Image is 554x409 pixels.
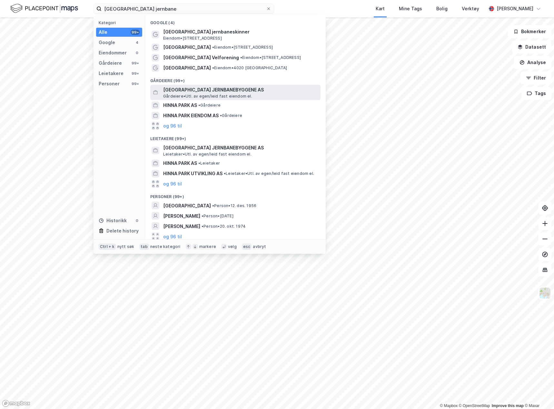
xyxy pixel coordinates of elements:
div: Kart [376,5,385,13]
span: [GEOGRAPHIC_DATA] [163,43,211,51]
span: Person • [DATE] [202,214,233,219]
div: Eiendommer [99,49,127,57]
span: Person • 12. des. 1956 [212,203,256,208]
div: Historikk [99,217,127,224]
span: HINNA PARK EIENDOM AS [163,112,219,119]
span: HINNA PARK AS [163,101,197,109]
span: [GEOGRAPHIC_DATA] JERNBANEBYGGENE AS [163,144,318,152]
iframe: Chat Widget [522,378,554,409]
span: • [212,45,214,50]
div: Gårdeiere [99,59,122,67]
span: Eiendom • [STREET_ADDRESS] [163,36,222,41]
div: Mine Tags [399,5,422,13]
div: Google [99,39,115,46]
div: Leietakere (99+) [145,131,326,143]
div: 4 [134,40,140,45]
span: Leietaker • Utl. av egen/leid fast eiendom el. [224,171,314,176]
input: Søk på adresse, matrikkel, gårdeiere, leietakere eller personer [102,4,266,14]
div: nytt søk [117,244,134,249]
span: Leietaker • Utl. av egen/leid fast eiendom el. [163,152,252,157]
span: HINNA PARK UTVIKLING AS [163,170,223,177]
div: Kontrollprogram for chat [522,378,554,409]
div: Alle [99,28,107,36]
span: • [198,161,200,166]
span: • [212,203,214,208]
span: Eiendom • [STREET_ADDRESS] [212,45,273,50]
div: markere [199,244,216,249]
button: Tags [521,87,551,100]
span: Gårdeiere • Utl. av egen/leid fast eiendom el. [163,94,252,99]
span: [PERSON_NAME] [163,223,200,230]
a: Mapbox [440,404,458,408]
div: Leietakere [99,70,124,77]
div: Bolig [436,5,448,13]
span: • [224,171,226,176]
span: • [240,55,242,60]
span: • [202,214,203,218]
div: Gårdeiere (99+) [145,73,326,85]
div: Kategori [99,20,142,25]
div: neste kategori [150,244,181,249]
a: Improve this map [492,404,524,408]
div: Personer (99+) [145,189,326,201]
div: 99+ [131,61,140,66]
span: • [212,65,214,70]
div: 99+ [131,81,140,86]
button: Bokmerker [508,25,551,38]
div: esc [242,243,252,250]
div: Personer [99,80,120,88]
span: [GEOGRAPHIC_DATA] Velforening [163,54,239,62]
div: 99+ [131,71,140,76]
div: avbryt [253,244,266,249]
span: Leietaker [198,161,220,166]
a: OpenStreetMap [459,404,490,408]
button: og 96 til [163,233,182,240]
span: [GEOGRAPHIC_DATA] JERNBANEBYGGENE AS [163,86,318,94]
button: og 96 til [163,122,182,130]
div: [PERSON_NAME] [497,5,533,13]
span: [GEOGRAPHIC_DATA] jernbaneskinner [163,28,318,36]
button: Datasett [512,41,551,53]
button: og 96 til [163,180,182,188]
div: velg [228,244,237,249]
span: • [220,113,222,118]
div: 0 [134,218,140,223]
div: tab [139,243,149,250]
span: Gårdeiere [198,103,221,108]
div: Verktøy [462,5,479,13]
span: • [198,103,200,108]
div: Ctrl + k [99,243,116,250]
span: Eiendom • 4020 [GEOGRAPHIC_DATA] [212,65,287,71]
span: [GEOGRAPHIC_DATA] [163,202,211,210]
span: Eiendom • [STREET_ADDRESS] [240,55,301,60]
button: Analyse [514,56,551,69]
span: • [202,224,203,229]
span: Gårdeiere [220,113,242,118]
div: 0 [134,50,140,55]
div: 99+ [131,30,140,35]
span: HINNA PARK AS [163,159,197,167]
img: Z [539,287,551,299]
img: logo.f888ab2527a4732fd821a326f86c7f29.svg [10,3,78,14]
span: Person • 20. okt. 1974 [202,224,246,229]
div: Delete history [106,227,139,235]
a: Mapbox homepage [2,400,30,407]
span: [PERSON_NAME] [163,212,200,220]
div: Google (4) [145,15,326,27]
button: Filter [520,71,551,84]
span: [GEOGRAPHIC_DATA] [163,64,211,72]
